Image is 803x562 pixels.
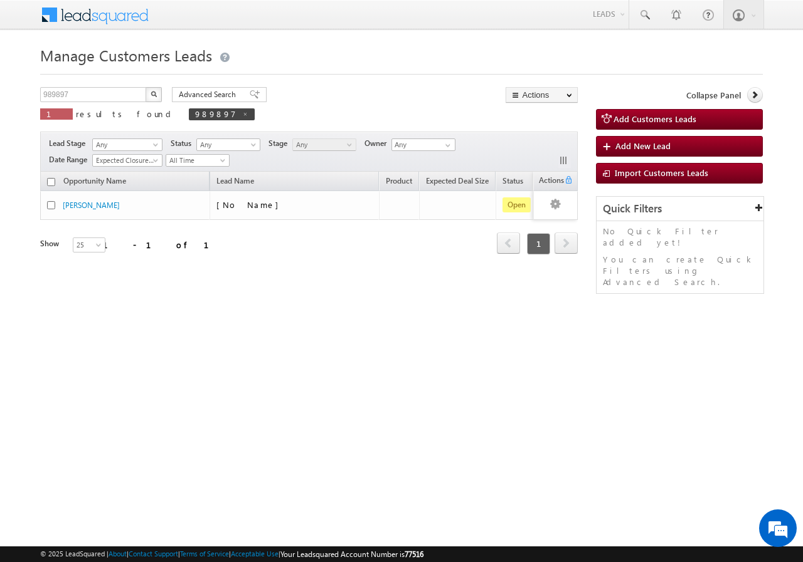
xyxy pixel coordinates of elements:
[166,154,230,167] a: All Time
[364,138,391,149] span: Owner
[179,89,240,100] span: Advanced Search
[129,549,178,558] a: Contact Support
[196,138,260,151] a: Any
[506,87,578,103] button: Actions
[555,232,578,254] span: next
[40,45,212,65] span: Manage Customers Leads
[40,548,423,560] span: © 2025 LeadSquared | | | | |
[171,138,196,149] span: Status
[420,174,495,190] a: Expected Deal Size
[73,239,107,251] span: 25
[686,90,741,101] span: Collapse Panel
[57,174,132,190] a: Opportunity Name
[534,174,564,190] span: Actions
[73,237,105,252] a: 25
[439,139,454,152] a: Show All Items
[293,139,353,150] span: Any
[93,155,158,166] span: Expected Closure Date
[216,199,285,210] span: [No Name]
[92,154,162,167] a: Expected Closure Date
[615,167,708,178] span: Import Customers Leads
[76,108,176,119] span: results found
[195,108,236,119] span: 989897
[231,549,279,558] a: Acceptable Use
[527,233,550,254] span: 1
[46,108,66,119] span: 1
[49,154,92,165] span: Date Range
[426,176,489,185] span: Expected Deal Size
[103,237,224,252] div: 1 - 1 of 1
[603,254,757,288] p: You can create Quick Filters using Advanced Search.
[180,549,229,558] a: Terms of Service
[269,138,292,149] span: Stage
[386,176,412,185] span: Product
[197,139,257,150] span: Any
[109,549,127,558] a: About
[63,176,126,185] span: Opportunity Name
[405,549,423,559] span: 77516
[63,200,120,210] a: [PERSON_NAME]
[597,197,763,221] div: Quick Filters
[496,174,529,190] a: Status
[391,138,455,151] input: Type to Search
[497,232,520,254] span: prev
[555,234,578,254] a: next
[47,178,55,186] input: Check all records
[210,174,260,190] span: Lead Name
[614,113,696,124] span: Add Customers Leads
[49,138,90,149] span: Lead Stage
[92,138,162,151] a: Any
[93,139,158,150] span: Any
[292,138,356,151] a: Any
[151,91,157,97] img: Search
[280,549,423,559] span: Your Leadsquared Account Number is
[603,226,757,248] p: No Quick Filter added yet!
[166,155,226,166] span: All Time
[503,197,531,212] span: Open
[615,140,671,151] span: Add New Lead
[40,238,63,249] div: Show
[497,234,520,254] a: prev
